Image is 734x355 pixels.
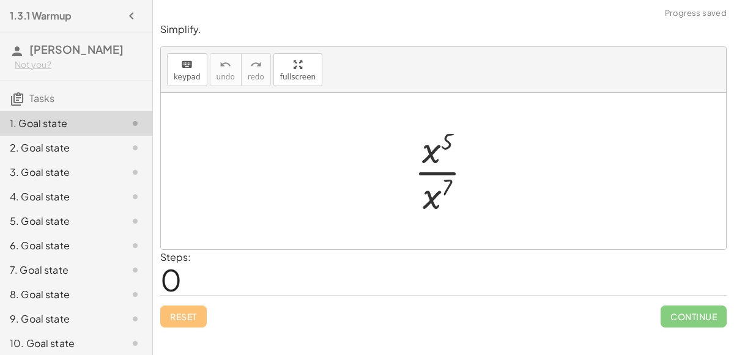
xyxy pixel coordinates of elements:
[10,336,108,351] div: 10. Goal state
[15,59,143,71] div: Not you?
[10,165,108,180] div: 3. Goal state
[10,238,108,253] div: 6. Goal state
[128,287,143,302] i: Task not started.
[10,287,108,302] div: 8. Goal state
[128,165,143,180] i: Task not started.
[29,42,124,56] span: [PERSON_NAME]
[210,53,242,86] button: undoundo
[217,73,235,81] span: undo
[241,53,271,86] button: redoredo
[160,23,727,37] p: Simplify.
[174,73,201,81] span: keypad
[665,7,727,20] span: Progress saved
[128,141,143,155] i: Task not started.
[273,53,322,86] button: fullscreen
[10,9,72,23] h4: 1.3.1 Warmup
[128,238,143,253] i: Task not started.
[10,141,108,155] div: 2. Goal state
[128,189,143,204] i: Task not started.
[10,312,108,326] div: 9. Goal state
[280,73,316,81] span: fullscreen
[181,57,193,72] i: keyboard
[220,57,231,72] i: undo
[248,73,264,81] span: redo
[29,92,54,104] span: Tasks
[128,263,143,277] i: Task not started.
[10,263,108,277] div: 7. Goal state
[160,251,191,263] label: Steps:
[128,336,143,351] i: Task not started.
[167,53,207,86] button: keyboardkeypad
[128,116,143,131] i: Task not started.
[128,312,143,326] i: Task not started.
[10,214,108,229] div: 5. Goal state
[10,189,108,204] div: 4. Goal state
[10,116,108,131] div: 1. Goal state
[250,57,262,72] i: redo
[128,214,143,229] i: Task not started.
[160,261,182,298] span: 0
